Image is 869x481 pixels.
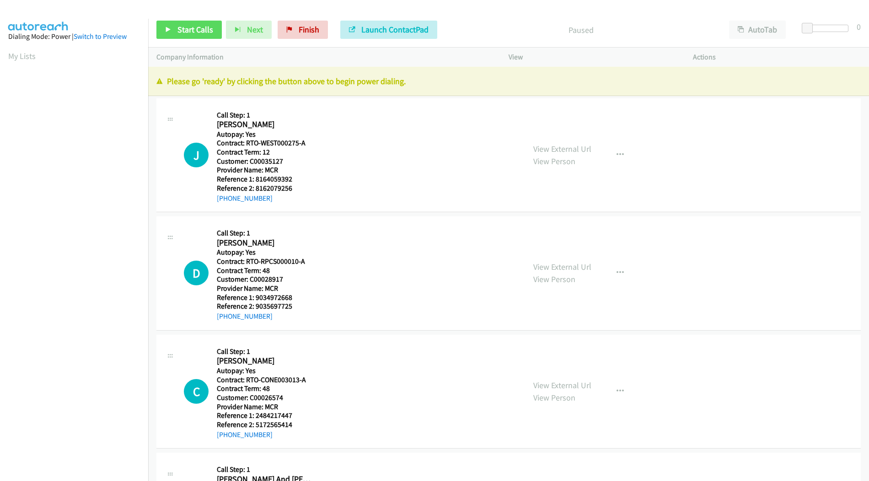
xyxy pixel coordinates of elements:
div: 0 [857,21,861,33]
a: View External Url [533,144,591,154]
h5: Customer: C00026574 [217,393,312,402]
div: The call is yet to be attempted [184,379,209,404]
a: Finish [278,21,328,39]
div: The call is yet to be attempted [184,143,209,167]
h1: J [184,143,209,167]
h2: [PERSON_NAME] [217,119,312,130]
h5: Contract Term: 48 [217,266,312,275]
a: View Person [533,156,575,166]
h2: [PERSON_NAME] [217,238,312,248]
h5: Contract Term: 12 [217,148,312,157]
p: View [509,52,676,63]
a: Switch to Preview [74,32,127,41]
h5: Reference 2: 8162079256 [217,184,312,193]
h5: Autopay: Yes [217,366,312,375]
button: Next [226,21,272,39]
h5: Call Step: 1 [217,465,312,474]
p: Company Information [156,52,492,63]
h5: Reference 1: 8164059392 [217,175,312,184]
h5: Reference 2: 9035697725 [217,302,312,311]
h5: Reference 2: 5172565414 [217,420,312,429]
h5: Call Step: 1 [217,111,312,120]
h5: Provider Name: MCR [217,166,312,175]
h5: Autopay: Yes [217,248,312,257]
h5: Call Step: 1 [217,347,312,356]
h5: Contract Term: 48 [217,384,312,393]
a: [PHONE_NUMBER] [217,194,273,203]
a: My Lists [8,51,36,61]
h5: Customer: C00028917 [217,275,312,284]
h5: Contract: RTO-WEST000275-A [217,139,312,148]
h5: Customer: C00035127 [217,157,312,166]
div: The call is yet to be attempted [184,261,209,285]
p: Actions [693,52,861,63]
h5: Contract: RTO-CONE003013-A [217,375,312,385]
button: Launch ContactPad [340,21,437,39]
button: AutoTab [729,21,786,39]
h5: Reference 1: 9034972668 [217,293,312,302]
h5: Provider Name: MCR [217,284,312,293]
a: [PHONE_NUMBER] [217,312,273,321]
a: View External Url [533,262,591,272]
h5: Contract: RTO-RPCS000010-A [217,257,312,266]
span: Finish [299,24,319,35]
span: Launch ContactPad [361,24,429,35]
h5: Call Step: 1 [217,229,312,238]
h5: Reference 1: 2484217447 [217,411,312,420]
a: View External Url [533,380,591,390]
a: View Person [533,274,575,284]
p: Please go 'ready' by clicking the button above to begin power dialing. [156,75,861,87]
a: [PHONE_NUMBER] [217,430,273,439]
div: Delay between calls (in seconds) [806,25,848,32]
h5: Autopay: Yes [217,130,312,139]
h1: D [184,261,209,285]
span: Next [247,24,263,35]
h5: Provider Name: MCR [217,402,312,412]
h1: C [184,379,209,404]
a: View Person [533,392,575,403]
p: Paused [450,24,713,36]
h2: [PERSON_NAME] [217,356,312,366]
div: Dialing Mode: Power | [8,31,140,42]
